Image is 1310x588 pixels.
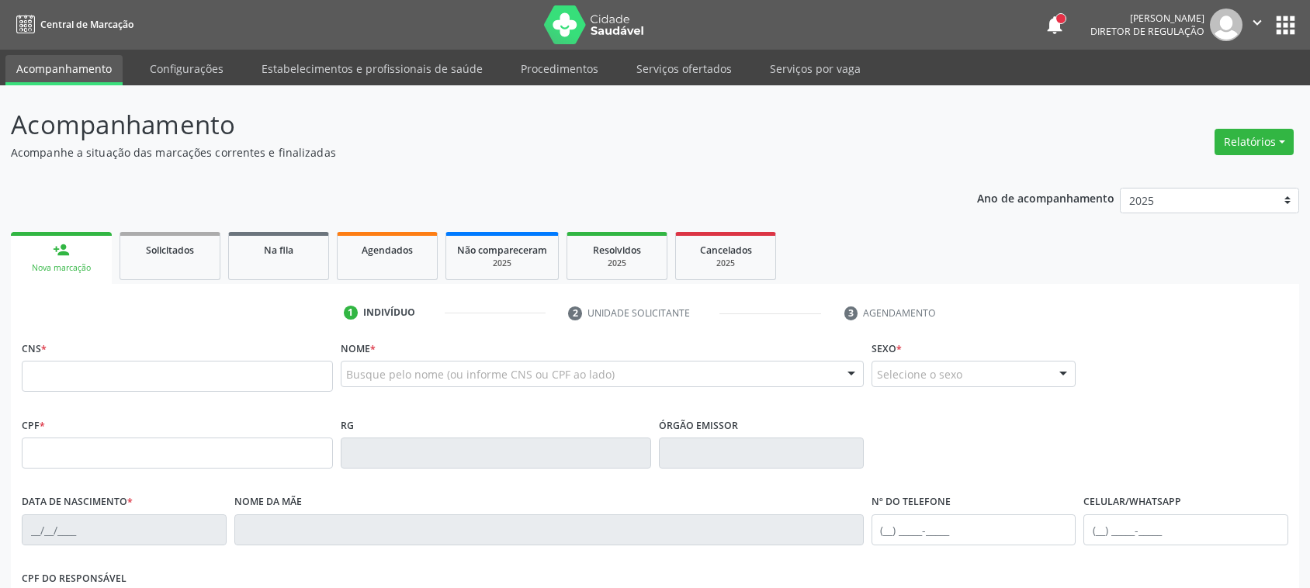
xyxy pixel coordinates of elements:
[510,55,609,82] a: Procedimentos
[53,241,70,258] div: person_add
[1090,25,1204,38] span: Diretor de regulação
[687,258,764,269] div: 2025
[1272,12,1299,39] button: apps
[362,244,413,257] span: Agendados
[1215,129,1294,155] button: Relatórios
[341,337,376,361] label: Nome
[264,244,293,257] span: Na fila
[5,55,123,85] a: Acompanhamento
[251,55,494,82] a: Estabelecimentos e profissionais de saúde
[759,55,872,82] a: Serviços por vaga
[1090,12,1204,25] div: [PERSON_NAME]
[346,366,615,382] span: Busque pelo nome (ou informe CNS ou CPF ao lado)
[578,258,656,269] div: 2025
[22,262,101,274] div: Nova marcação
[22,413,45,438] label: CPF
[877,366,962,382] span: Selecione o sexo
[1044,14,1066,36] button: notifications
[363,306,415,320] div: Indivíduo
[146,244,194,257] span: Solicitados
[344,306,358,320] div: 1
[626,55,743,82] a: Serviços ofertados
[977,188,1114,207] p: Ano de acompanhamento
[11,105,913,144] p: Acompanhamento
[457,258,547,269] div: 2025
[1242,9,1272,41] button: 
[457,244,547,257] span: Não compareceram
[659,413,738,438] label: Órgão emissor
[700,244,752,257] span: Cancelados
[139,55,234,82] a: Configurações
[22,514,227,545] input: __/__/____
[1249,14,1266,31] i: 
[11,12,133,37] a: Central de Marcação
[872,337,902,361] label: Sexo
[341,413,354,438] label: RG
[11,144,913,161] p: Acompanhe a situação das marcações correntes e finalizadas
[22,337,47,361] label: CNS
[1210,9,1242,41] img: img
[593,244,641,257] span: Resolvidos
[22,490,133,514] label: Data de nascimento
[872,514,1076,545] input: (__) _____-_____
[872,490,951,514] label: Nº do Telefone
[1083,490,1181,514] label: Celular/WhatsApp
[40,18,133,31] span: Central de Marcação
[234,490,302,514] label: Nome da mãe
[1083,514,1288,545] input: (__) _____-_____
